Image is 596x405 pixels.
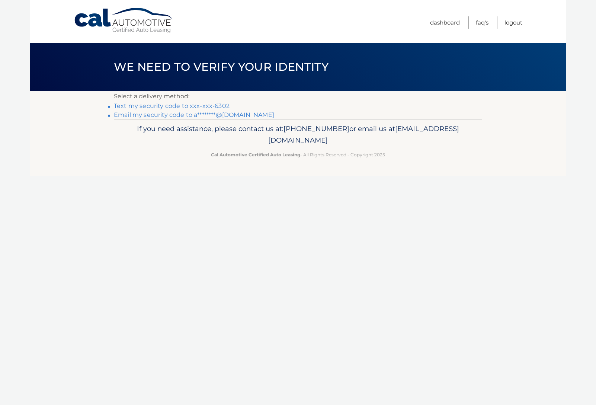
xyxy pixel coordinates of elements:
[283,124,349,133] span: [PHONE_NUMBER]
[504,16,522,29] a: Logout
[114,91,482,102] p: Select a delivery method:
[119,151,477,159] p: - All Rights Reserved - Copyright 2025
[114,102,230,109] a: Text my security code to xxx-xxx-6302
[119,123,477,147] p: If you need assistance, please contact us at: or email us at
[476,16,488,29] a: FAQ's
[430,16,460,29] a: Dashboard
[114,60,329,74] span: We need to verify your identity
[211,152,300,157] strong: Cal Automotive Certified Auto Leasing
[114,111,274,118] a: Email my security code to a********@[DOMAIN_NAME]
[74,7,174,34] a: Cal Automotive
